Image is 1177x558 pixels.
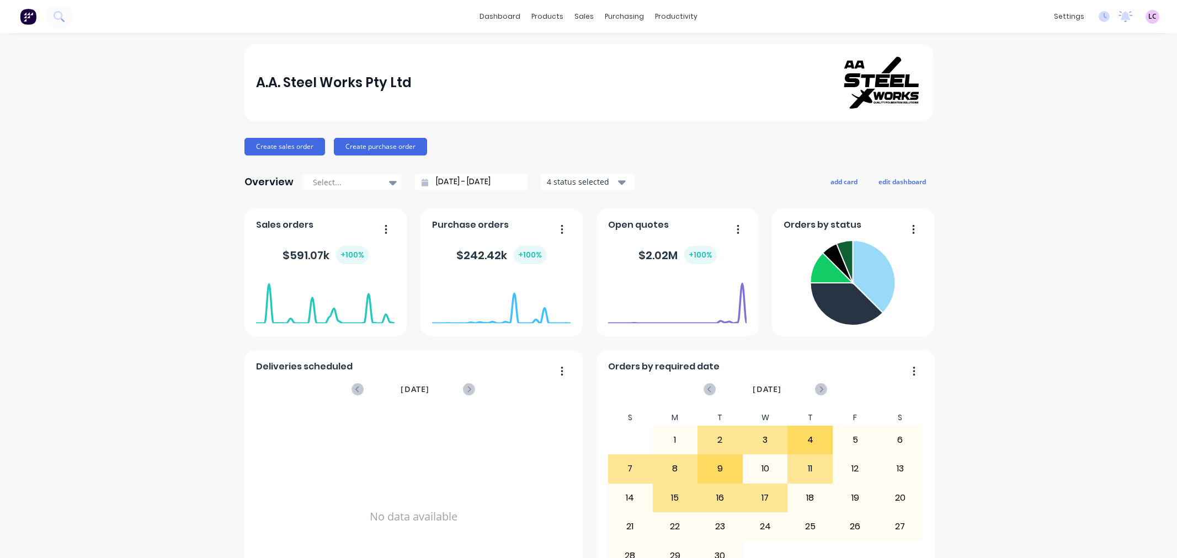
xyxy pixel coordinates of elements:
button: edit dashboard [871,174,933,189]
div: T [697,410,743,426]
div: 13 [878,455,922,482]
div: 14 [608,484,652,512]
div: 10 [743,455,787,482]
div: S [877,410,923,426]
div: productivity [649,8,703,25]
div: + 100 % [336,246,369,264]
a: dashboard [474,8,526,25]
div: 26 [833,513,877,540]
div: 16 [698,484,742,512]
div: 2 [698,426,742,454]
span: Open quotes [608,218,669,232]
span: LC [1148,12,1157,22]
div: 22 [653,513,697,540]
div: M [653,410,698,426]
span: Sales orders [256,218,313,232]
div: 3 [743,426,787,454]
div: 6 [878,426,922,454]
div: 18 [788,484,832,512]
div: T [787,410,833,426]
div: 19 [833,484,877,512]
div: 4 status selected [547,176,616,187]
div: W [743,410,788,426]
div: settings [1048,8,1090,25]
div: 24 [743,513,787,540]
div: F [833,410,878,426]
div: A.A. Steel Works Pty Ltd [256,72,412,94]
div: 25 [788,513,832,540]
div: 11 [788,455,832,482]
div: 23 [698,513,742,540]
div: 7 [608,455,652,482]
button: add card [823,174,865,189]
img: Factory [20,8,36,25]
div: 21 [608,513,652,540]
div: 17 [743,484,787,512]
div: 5 [833,426,877,454]
div: 9 [698,455,742,482]
span: Orders by required date [608,360,720,373]
span: Orders by status [784,218,861,232]
div: $ 591.07k [283,246,369,264]
div: 8 [653,455,697,482]
div: $ 242.42k [456,246,546,264]
div: 12 [833,455,877,482]
div: $ 2.02M [638,246,717,264]
button: 4 status selected [541,174,635,190]
div: + 100 % [684,246,717,264]
div: S [608,410,653,426]
div: + 100 % [514,246,546,264]
div: 4 [788,426,832,454]
div: 20 [878,484,922,512]
div: sales [569,8,599,25]
span: [DATE] [401,383,429,395]
span: Purchase orders [432,218,509,232]
div: 15 [653,484,697,512]
div: 1 [653,426,697,454]
span: [DATE] [753,383,781,395]
div: Overview [244,171,294,193]
div: products [526,8,569,25]
div: purchasing [599,8,649,25]
img: A.A. Steel Works Pty Ltd [844,57,921,109]
button: Create purchase order [334,138,427,155]
div: 27 [878,513,922,540]
button: Create sales order [244,138,325,155]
